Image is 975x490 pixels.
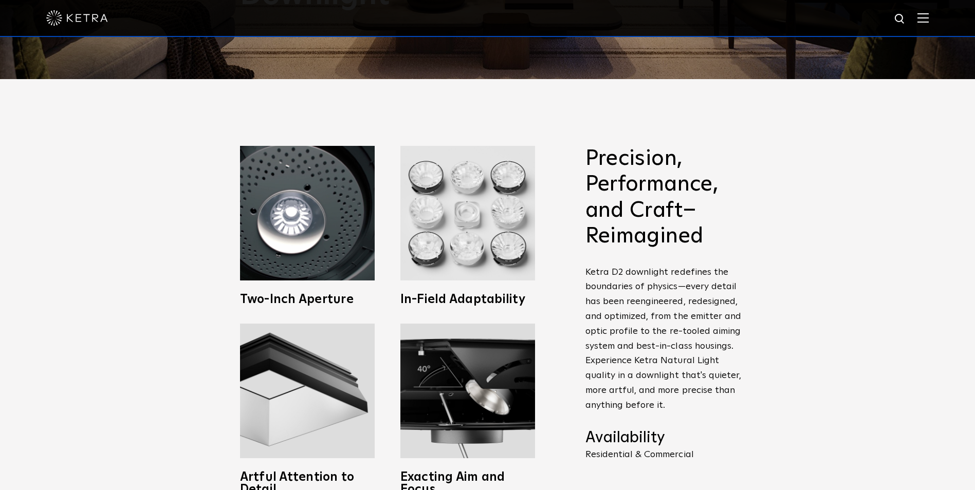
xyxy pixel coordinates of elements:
h3: In-Field Adaptability [400,293,535,306]
img: Ketra 2 [240,146,375,280]
img: Ketra D2 LED Downlight fixtures with Wireless Control [400,146,535,280]
p: Ketra D2 downlight redefines the boundaries of physics—every detail has been reengineered, redesi... [585,265,745,413]
h3: Two-Inch Aperture [240,293,375,306]
img: ketra-logo-2019-white [46,10,108,26]
img: Adjustable downlighting with 40 degree tilt [400,324,535,458]
h2: Precision, Performance, and Craft–Reimagined [585,146,745,250]
h4: Availability [585,428,745,448]
img: search icon [894,13,907,26]
p: Residential & Commercial [585,450,745,459]
img: Hamburger%20Nav.svg [917,13,929,23]
img: Ketra full spectrum lighting fixtures [240,324,375,458]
